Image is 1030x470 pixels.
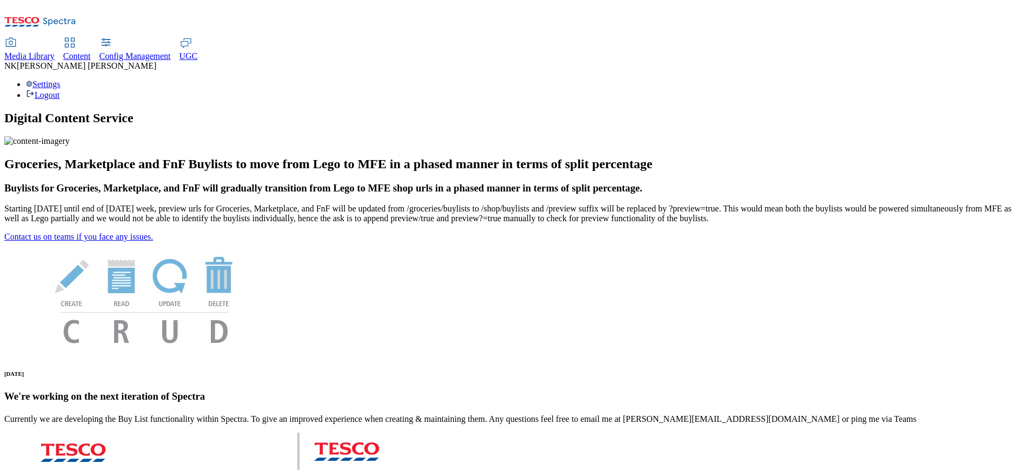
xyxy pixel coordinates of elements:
h1: Digital Content Service [4,111,1026,125]
a: UGC [180,38,198,61]
a: Media Library [4,38,55,61]
h6: [DATE] [4,370,1026,377]
p: Currently we are developing the Buy List functionality within Spectra. To give an improved experi... [4,414,1026,424]
h2: Groceries, Marketplace and FnF Buylists to move from Lego to MFE in a phased manner in terms of s... [4,157,1026,171]
span: Media Library [4,51,55,61]
span: [PERSON_NAME] [PERSON_NAME] [17,61,156,70]
p: Starting [DATE] until end of [DATE] week, preview urls for Groceries, Marketplace, and FnF will b... [4,204,1026,223]
a: Logout [26,90,59,100]
h3: Buylists for Groceries, Marketplace, and FnF will gradually transition from Lego to MFE shop urls... [4,182,1026,194]
span: Config Management [99,51,171,61]
a: Settings [26,80,61,89]
a: Contact us on teams if you face any issues. [4,232,153,241]
a: Config Management [99,38,171,61]
img: News Image [4,242,285,355]
h3: We're working on the next iteration of Spectra [4,390,1026,402]
img: content-imagery [4,136,70,146]
span: Content [63,51,91,61]
span: UGC [180,51,198,61]
span: NK [4,61,17,70]
a: Content [63,38,91,61]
